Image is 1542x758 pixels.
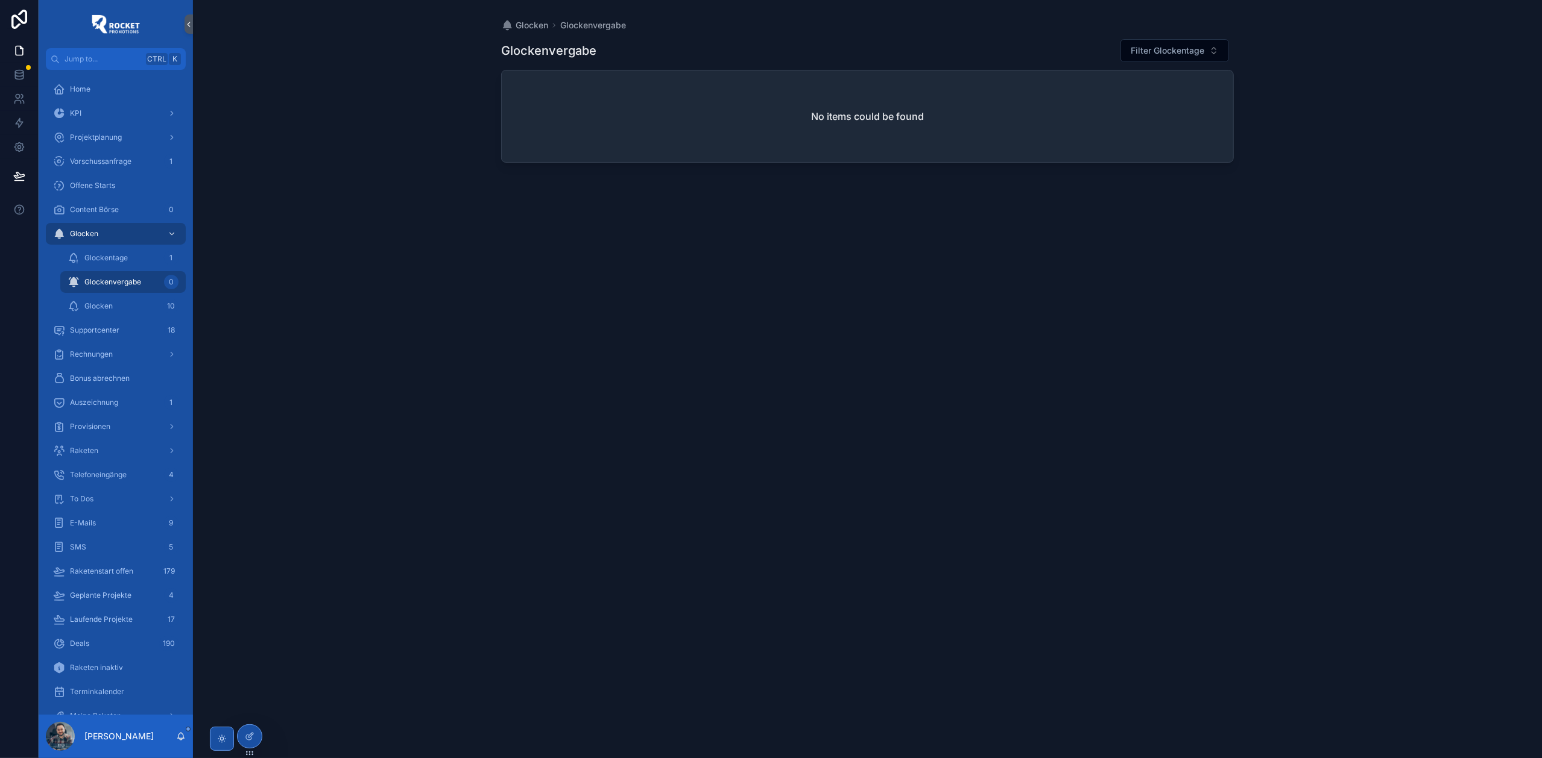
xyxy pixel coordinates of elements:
[46,440,186,462] a: Raketen
[159,636,179,651] div: 190
[811,109,924,124] h2: No items could be found
[70,84,90,94] span: Home
[46,343,186,365] a: Rechnungen
[501,42,596,59] h1: Glockenvergabe
[70,711,121,721] span: Meine Raketen
[70,566,133,576] span: Raketenstart offen
[164,251,179,265] div: 1
[46,151,186,172] a: Vorschussanfrage1
[46,536,186,558] a: SMS5
[46,633,186,654] a: Deals190
[70,590,131,600] span: Geplante Projekte
[60,271,186,293] a: Glockenvergabe0
[1120,39,1229,62] button: Select Button
[46,392,186,413] a: Auszeichnung1
[501,19,548,31] a: Glocken
[160,564,179,578] div: 179
[516,19,548,31] span: Glocken
[60,295,186,317] a: Glocken10
[163,299,179,313] div: 10
[70,325,119,335] span: Supportcenter
[164,275,179,289] div: 0
[70,542,86,552] span: SMS
[46,705,186,727] a: Meine Raketen
[46,175,186,196] a: Offene Starts
[170,54,180,64] span: K
[46,48,186,70] button: Jump to...CtrlK
[46,368,186,389] a: Bonus abrechnen
[164,612,179,627] div: 17
[46,584,186,606] a: Geplante Projekte4
[70,205,119,215] span: Content Börse
[70,687,124,697] span: Terminkalender
[146,53,168,65] span: Ctrl
[70,181,115,190] span: Offene Starts
[84,253,128,263] span: Glockentage
[46,199,186,221] a: Content Börse0
[46,78,186,100] a: Home
[46,223,186,245] a: Glocken
[70,398,118,407] span: Auszeichnung
[46,127,186,148] a: Projektplanung
[92,14,140,34] img: App logo
[46,416,186,437] a: Provisionen
[84,277,141,287] span: Glockenvergabe
[1131,45,1204,57] span: Filter Glockentage
[70,446,98,456] span: Raketen
[84,301,113,311] span: Glocken
[164,154,179,169] div: 1
[70,494,93,504] span: To Dos
[70,422,110,431] span: Provisionen
[70,615,133,624] span: Laufende Projekte
[46,464,186,486] a: Telefoneingänge4
[46,609,186,630] a: Laufende Projekte17
[46,657,186,678] a: Raketen inaktiv
[46,560,186,582] a: Raketenstart offen179
[70,470,127,480] span: Telefoneingänge
[70,108,81,118] span: KPI
[70,157,131,166] span: Vorschussanfrage
[70,663,123,672] span: Raketen inaktiv
[70,229,98,239] span: Glocken
[164,395,179,410] div: 1
[164,516,179,530] div: 9
[164,202,179,217] div: 0
[46,319,186,341] a: Supportcenter18
[46,102,186,124] a: KPI
[46,488,186,510] a: To Dos
[84,730,154,742] p: [PERSON_NAME]
[164,468,179,482] div: 4
[70,133,122,142] span: Projektplanung
[70,374,130,383] span: Bonus abrechnen
[60,247,186,269] a: Glockentage1
[164,588,179,603] div: 4
[70,518,96,528] span: E-Mails
[46,512,186,534] a: E-Mails9
[65,54,141,64] span: Jump to...
[46,681,186,703] a: Terminkalender
[560,19,626,31] a: Glockenvergabe
[164,540,179,554] div: 5
[164,323,179,337] div: 18
[39,70,193,715] div: scrollable content
[70,349,113,359] span: Rechnungen
[70,639,89,648] span: Deals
